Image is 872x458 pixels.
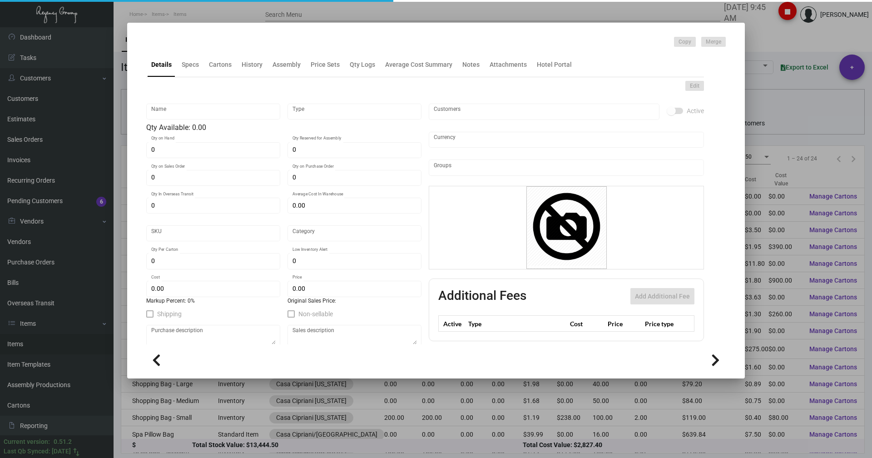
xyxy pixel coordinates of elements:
[605,316,643,332] th: Price
[54,437,72,447] div: 0.51.2
[674,37,696,47] button: Copy
[146,122,421,133] div: Qty Available: 0.00
[272,60,301,70] div: Assembly
[630,288,694,304] button: Add Additional Fee
[438,288,526,304] h2: Additional Fees
[434,108,655,115] input: Add new..
[679,38,691,46] span: Copy
[242,60,263,70] div: History
[298,309,333,319] span: Non-sellable
[462,60,480,70] div: Notes
[4,437,50,447] div: Current version:
[537,60,572,70] div: Hotel Portal
[490,60,527,70] div: Attachments
[151,60,172,70] div: Details
[439,316,466,332] th: Active
[568,316,605,332] th: Cost
[157,309,182,319] span: Shipping
[350,60,375,70] div: Qty Logs
[687,105,704,116] span: Active
[635,293,690,300] span: Add Additional Fee
[643,316,684,332] th: Price type
[706,38,721,46] span: Merge
[4,447,71,456] div: Last Qb Synced: [DATE]
[311,60,340,70] div: Price Sets
[690,82,699,90] span: Edit
[685,81,704,91] button: Edit
[182,60,199,70] div: Specs
[701,37,726,47] button: Merge
[209,60,232,70] div: Cartons
[434,164,699,171] input: Add new..
[385,60,452,70] div: Average Cost Summary
[466,316,568,332] th: Type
